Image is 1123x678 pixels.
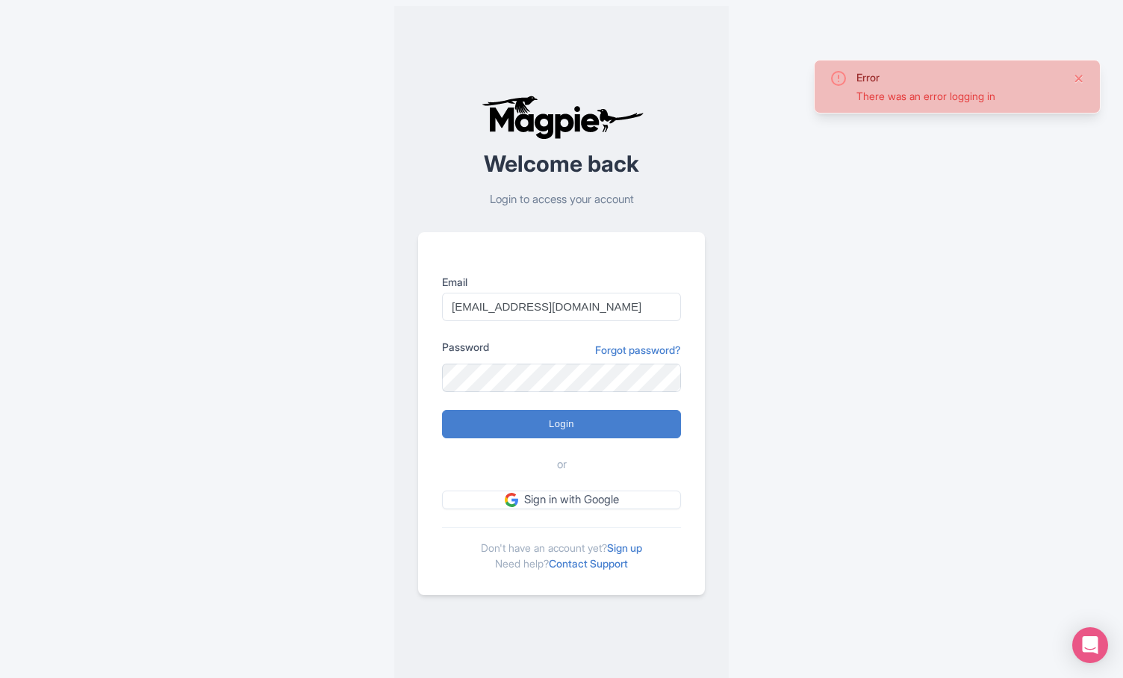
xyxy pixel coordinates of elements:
[1073,69,1085,87] button: Close
[442,527,681,571] div: Don't have an account yet? Need help?
[549,557,628,570] a: Contact Support
[595,342,681,358] a: Forgot password?
[607,541,642,554] a: Sign up
[442,339,489,355] label: Password
[856,69,1061,85] div: Error
[442,274,681,290] label: Email
[418,152,705,176] h2: Welcome back
[442,293,681,321] input: you@example.com
[557,456,567,473] span: or
[856,88,1061,104] div: There was an error logging in
[442,410,681,438] input: Login
[505,493,518,506] img: google.svg
[442,491,681,509] a: Sign in with Google
[1072,627,1108,663] div: Open Intercom Messenger
[478,95,646,140] img: logo-ab69f6fb50320c5b225c76a69d11143b.png
[418,191,705,208] p: Login to access your account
